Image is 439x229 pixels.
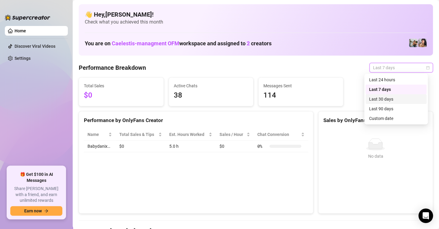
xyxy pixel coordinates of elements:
[418,208,433,223] div: Open Intercom Messenger
[174,82,249,89] span: Active Chats
[112,40,179,47] span: Caelestis-managment OFM
[257,131,300,138] span: Chat Conversion
[84,116,308,124] div: Performance by OnlyFans Creator
[365,104,427,114] div: Last 90 days
[85,19,427,25] span: Check what you achieved this month
[326,153,425,160] div: No data
[79,63,146,72] h4: Performance Breakdown
[15,44,55,49] a: Discover Viral Videos
[263,90,338,101] span: 114
[220,131,245,138] span: Sales / Hour
[15,28,26,33] a: Home
[247,40,250,47] span: 2
[323,116,428,124] div: Sales by OnlyFans Creator
[24,208,42,213] span: Earn now
[257,143,267,150] span: 0 %
[119,131,157,138] span: Total Sales & Tips
[365,114,427,123] div: Custom date
[84,82,159,89] span: Total Sales
[216,129,254,140] th: Sales / Hour
[166,140,216,152] td: 5.0 h
[44,209,48,213] span: arrow-right
[116,129,166,140] th: Total Sales & Tips
[85,40,272,47] h1: You are on workspace and assigned to creators
[10,206,62,216] button: Earn nowarrow-right
[254,129,308,140] th: Chat Conversion
[87,131,107,138] span: Name
[369,76,423,83] div: Last 24 hours
[365,94,427,104] div: Last 30 days
[365,85,427,94] div: Last 7 days
[263,82,338,89] span: Messages Sent
[10,186,62,204] span: Share [PERSON_NAME] with a friend, and earn unlimited rewards
[409,39,418,47] img: SivanSecret
[85,10,427,19] h4: 👋 Hey, [PERSON_NAME] !
[369,96,423,102] div: Last 30 days
[174,90,249,101] span: 38
[373,63,429,72] span: Last 7 days
[84,140,116,152] td: Babydanix…
[5,15,50,21] img: logo-BBDzfeDw.svg
[10,172,62,183] span: 🎁 Get $100 in AI Messages
[84,129,116,140] th: Name
[369,105,423,112] div: Last 90 days
[116,140,166,152] td: $0
[369,86,423,93] div: Last 7 days
[365,75,427,85] div: Last 24 hours
[369,115,423,122] div: Custom date
[169,131,207,138] div: Est. Hours Worked
[84,90,159,101] span: $0
[418,39,427,47] img: Babydanix
[216,140,254,152] td: $0
[426,66,430,69] span: calendar
[15,56,31,61] a: Settings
